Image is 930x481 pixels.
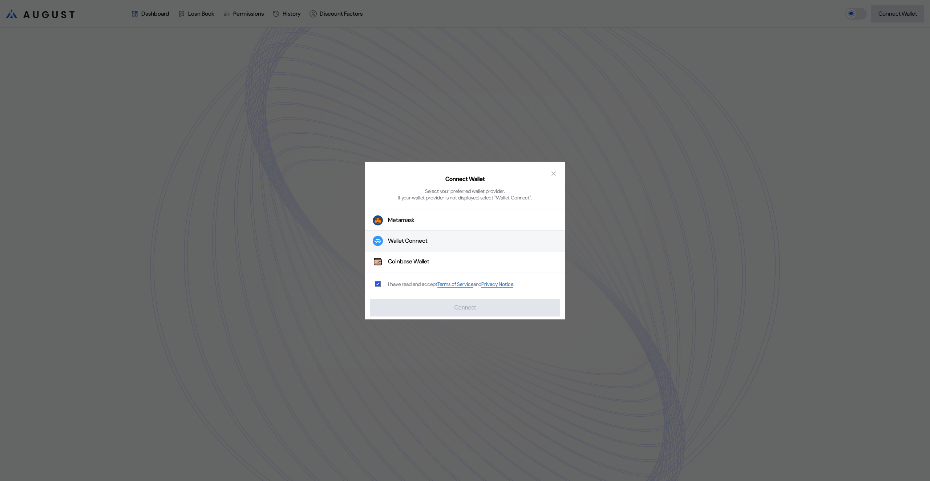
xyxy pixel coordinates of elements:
[365,210,565,231] button: Metamask
[373,256,383,267] img: Coinbase Wallet
[437,281,473,288] a: Terms of Service
[365,231,565,251] button: Wallet Connect
[473,281,481,288] span: and
[548,167,559,179] button: close modal
[481,281,513,288] a: Privacy Notice
[388,281,514,288] div: I have read and accept .
[388,217,415,224] div: Metamask
[445,175,485,183] h2: Connect Wallet
[425,188,505,194] div: Select your preferred wallet provider.
[365,251,565,272] button: Coinbase WalletCoinbase Wallet
[388,237,428,245] div: Wallet Connect
[370,299,560,316] button: Connect
[398,194,532,201] div: If your wallet provider is not displayed, select "Wallet Connect".
[388,258,429,266] div: Coinbase Wallet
